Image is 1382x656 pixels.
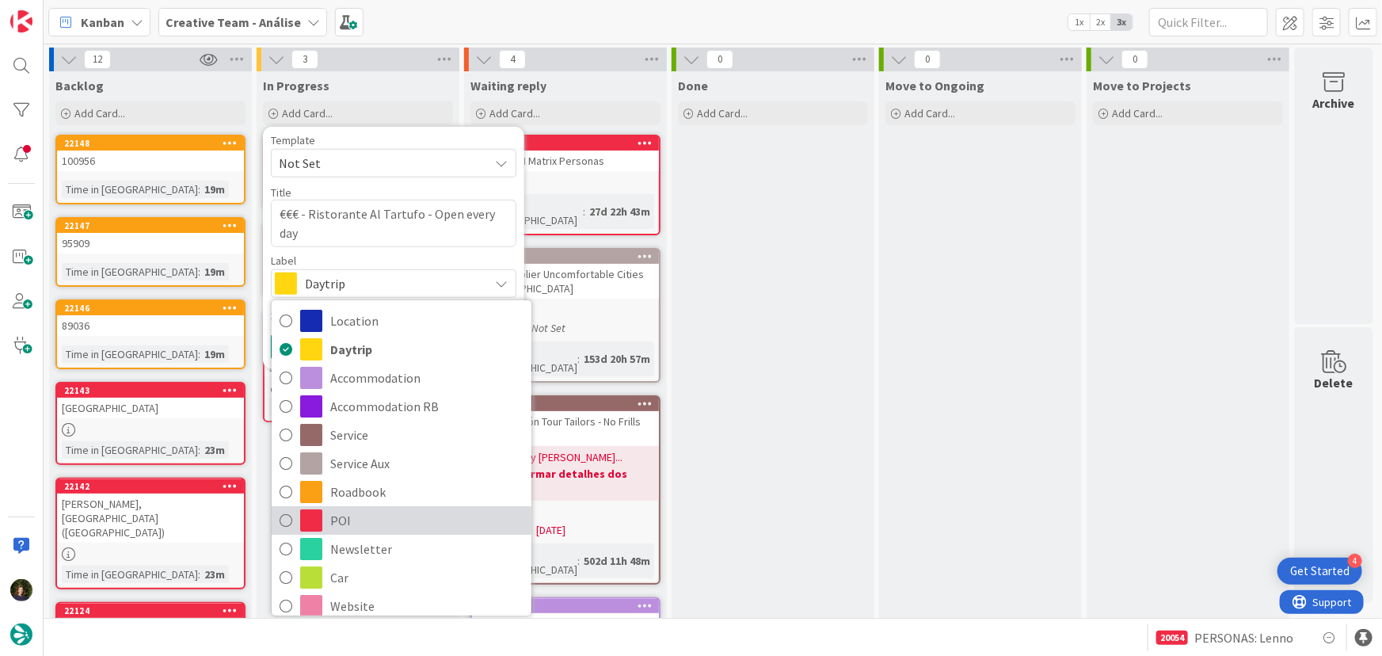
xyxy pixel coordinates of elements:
[330,423,523,447] span: Service
[200,345,229,363] div: 19m
[198,441,200,459] span: :
[269,399,405,416] div: Time in [GEOGRAPHIC_DATA]
[271,185,291,200] label: Title
[64,138,244,149] div: 22148
[57,604,244,618] div: 22124
[477,466,654,498] b: DM a confirmar detalhes dos Tours
[81,13,124,32] span: Kanban
[914,50,941,69] span: 0
[57,219,244,254] div: 2214795909
[1315,373,1353,392] div: Delete
[1277,558,1362,585] div: Open Get Started checklist, remaining modules: 4
[1149,8,1268,36] input: Quick Filter...
[697,106,748,120] span: Add Card...
[74,106,125,120] span: Add Card...
[263,78,329,93] span: In Progress
[479,601,659,612] div: 6937
[271,255,296,266] span: Label
[200,181,229,198] div: 19m
[1111,14,1133,30] span: 3x
[166,14,301,30] b: Creative Team - Análise
[62,181,198,198] div: Time in [GEOGRAPHIC_DATA]
[330,366,523,390] span: Accommodation
[272,506,531,535] a: POI
[706,50,733,69] span: 0
[33,2,72,21] span: Support
[200,441,229,459] div: 23m
[57,301,244,315] div: 22146
[493,449,622,466] span: [DATE] By [PERSON_NAME]...
[282,106,333,120] span: Add Card...
[531,321,565,335] i: Not Set
[577,552,580,570] span: :
[470,248,661,383] a: 13727Criar Supplier Uncomfortable Cities [GEOGRAPHIC_DATA][DATE]Not SetTime in [GEOGRAPHIC_DATA]:...
[577,350,580,368] span: :
[272,449,531,478] a: Service Aux
[272,392,531,421] a: Accommodation RB
[10,10,32,32] img: Visit kanbanzone.com
[84,50,111,69] span: 12
[479,399,659,410] div: 805
[10,624,32,646] img: avatar
[305,273,481,295] span: Daytrip
[330,509,523,532] span: POI
[55,299,246,369] a: 2214689036Time in [GEOGRAPHIC_DATA]:19m
[472,264,659,299] div: Criar Supplier Uncomfortable Cities [GEOGRAPHIC_DATA]
[57,233,244,254] div: 95909
[580,552,654,570] div: 502d 11h 48m
[1313,93,1355,113] div: Archive
[64,481,244,492] div: 22142
[272,421,531,449] a: Service
[272,335,531,364] a: Daytrip
[585,203,654,220] div: 27d 22h 43m
[330,452,523,475] span: Service Aux
[272,478,531,506] a: Roadbook
[330,309,523,333] span: Location
[57,383,244,418] div: 22143[GEOGRAPHIC_DATA]
[62,345,198,363] div: Time in [GEOGRAPHIC_DATA]
[583,203,585,220] span: :
[57,383,244,398] div: 22143
[904,106,955,120] span: Add Card...
[536,522,565,539] span: [DATE]
[470,395,661,585] a: 805Colaboración Tour Tailors - No Frills Excursions[DATE] By [PERSON_NAME]...DM a confirmar detal...
[1112,106,1163,120] span: Add Card...
[64,385,244,396] div: 22143
[263,311,453,422] a: 22150[SS] - Walk along [PERSON_NAME] [PERSON_NAME] - [GEOGRAPHIC_DATA]Time in [GEOGRAPHIC_DATA]:1m
[64,303,244,314] div: 22146
[57,219,244,233] div: 22147
[57,136,244,171] div: 22148100956
[472,411,659,446] div: Colaboración Tour Tailors - No Frills Excursions
[472,250,659,299] div: 13727Criar Supplier Uncomfortable Cities [GEOGRAPHIC_DATA]
[472,136,659,151] div: 19389
[57,151,244,171] div: 100956
[330,537,523,561] span: Newsletter
[271,200,516,247] textarea: €€€ - Ristorante Al Tartufo - Open every day - [GEOGRAPHIC_DATA]
[271,135,315,146] span: Template
[470,135,661,235] a: 19389Novos POI Matrix PersonasTime in [GEOGRAPHIC_DATA]:27d 22h 43m
[580,350,654,368] div: 153d 20h 57m
[272,364,531,392] a: Accommodation
[200,566,229,583] div: 23m
[272,307,531,335] a: Location
[55,478,246,589] a: 22142[PERSON_NAME], [GEOGRAPHIC_DATA] ([GEOGRAPHIC_DATA])Time in [GEOGRAPHIC_DATA]:23m
[1290,563,1350,579] div: Get Started
[1156,631,1188,645] div: 20054
[330,594,523,618] span: Website
[330,338,523,361] span: Daytrip
[489,106,540,120] span: Add Card...
[479,251,659,262] div: 13727
[1090,14,1111,30] span: 2x
[57,398,244,418] div: [GEOGRAPHIC_DATA]
[1068,14,1090,30] span: 1x
[57,136,244,151] div: 22148
[885,78,984,93] span: Move to Ongoing
[330,566,523,589] span: Car
[55,217,246,287] a: 2214795909Time in [GEOGRAPHIC_DATA]:19m
[472,136,659,171] div: 19389Novos POI Matrix Personas
[55,135,246,204] a: 22148100956Time in [GEOGRAPHIC_DATA]:19m
[479,138,659,149] div: 19389
[470,78,546,93] span: Waiting reply
[472,151,659,171] div: Novos POI Matrix Personas
[64,605,244,616] div: 22124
